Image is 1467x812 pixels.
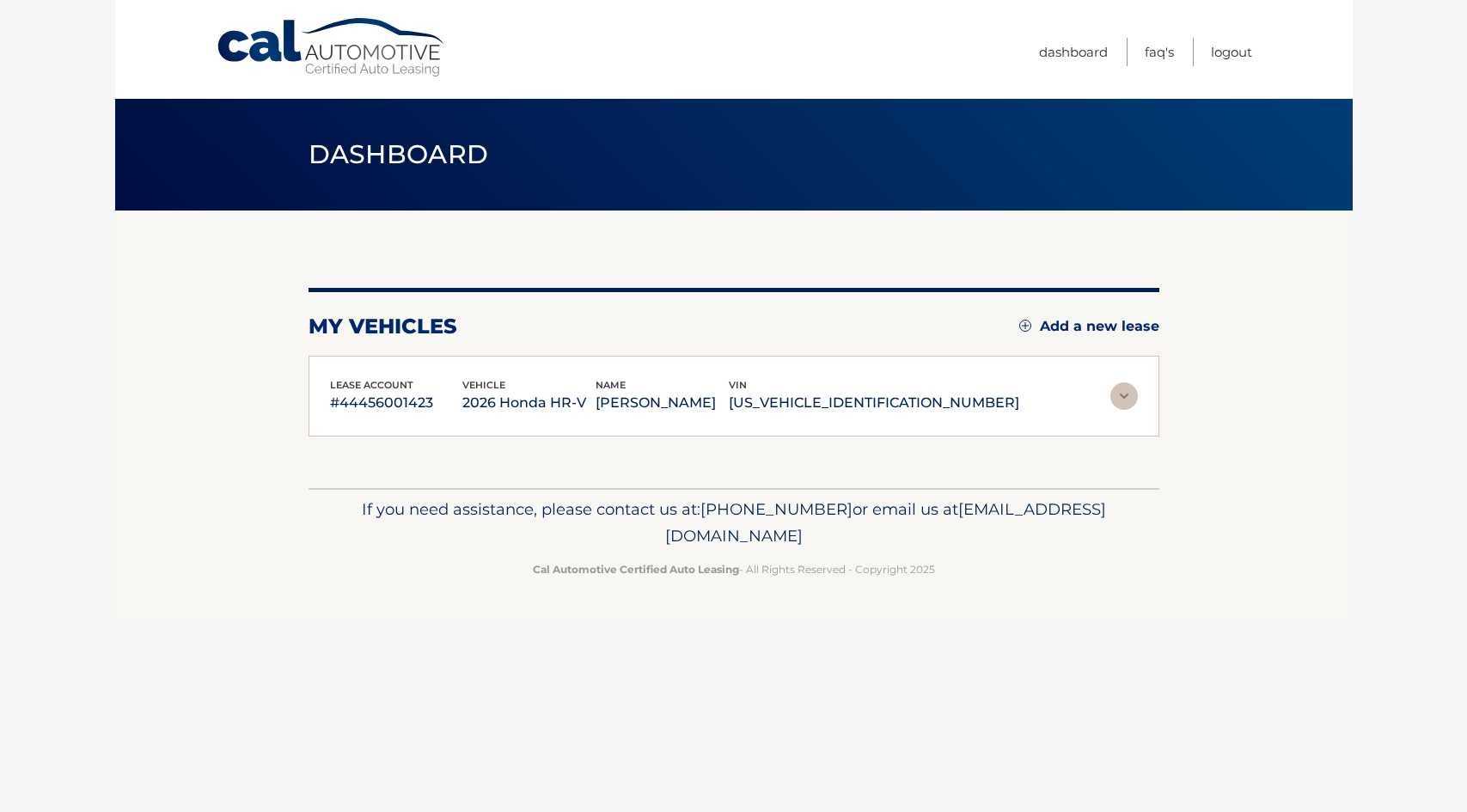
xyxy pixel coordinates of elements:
[309,314,457,339] h2: my vehicles
[700,499,853,519] span: [PHONE_NUMBER]
[596,391,729,415] p: [PERSON_NAME]
[320,560,1148,578] p: - All Rights Reserved - Copyright 2025
[596,379,626,391] span: name
[309,138,489,170] span: Dashboard
[330,391,463,415] p: #44456001423
[533,563,739,576] strong: Cal Automotive Certified Auto Leasing
[216,17,448,78] a: Cal Automotive
[1039,38,1108,66] a: Dashboard
[1110,382,1138,410] img: accordion-rest.svg
[729,391,1019,415] p: [US_VEHICLE_IDENTIFICATION_NUMBER]
[1211,38,1252,66] a: Logout
[330,379,413,391] span: lease account
[1019,318,1159,335] a: Add a new lease
[1019,320,1031,332] img: add.svg
[729,379,747,391] span: vin
[1145,38,1174,66] a: FAQ's
[462,391,596,415] p: 2026 Honda HR-V
[320,496,1148,551] p: If you need assistance, please contact us at: or email us at
[462,379,505,391] span: vehicle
